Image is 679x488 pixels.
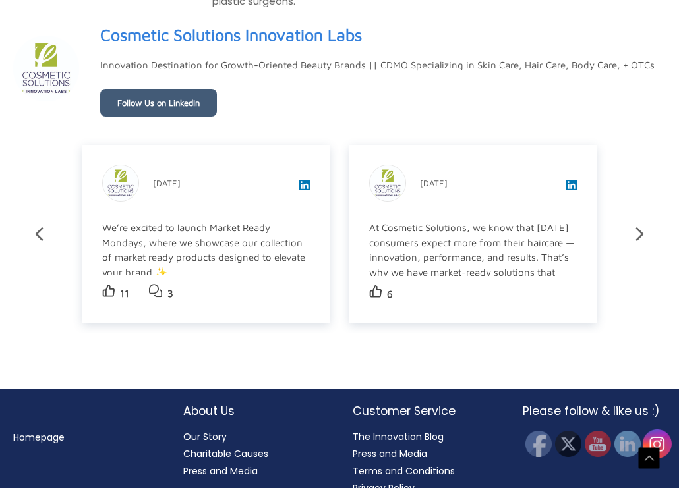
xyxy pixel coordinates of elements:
[100,56,655,74] p: Innovation Destination for Growth-Oriented Beauty Brands || CDMO Specializing in Skin Care, Hair ...
[183,402,327,420] h2: About Us
[525,431,552,457] img: Facebook
[353,447,427,460] a: Press and Media
[353,402,496,420] h2: Customer Service
[183,464,258,477] a: Press and Media
[183,428,327,479] nav: About Us
[100,89,217,117] a: Follow Us on LinkedIn
[370,165,405,201] img: sk-post-userpic
[100,20,362,50] a: View page on LinkedIn
[299,181,310,192] a: View post on LinkedIn
[103,165,138,201] img: sk-post-userpic
[167,285,173,303] p: 3
[353,464,455,477] a: Terms and Conditions
[369,221,575,428] div: At Cosmetic Solutions, we know that [DATE] consumers expect more from their haircare — innovation...
[120,285,129,303] p: 11
[183,430,227,443] a: Our Story
[420,175,448,191] p: [DATE]
[353,430,444,443] a: The Innovation Blog
[13,431,65,444] a: Homepage
[153,175,181,191] p: [DATE]
[387,285,393,304] p: 6
[566,181,577,192] a: View post on LinkedIn
[555,431,581,457] img: Twitter
[183,447,268,460] a: Charitable Causes
[102,221,308,487] div: We’re excited to launch Market Ready Mondays, where we showcase our collection of market ready pr...
[523,402,666,420] h2: Please follow & like us :)
[13,36,79,101] img: sk-header-picture
[13,429,157,446] nav: Menu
